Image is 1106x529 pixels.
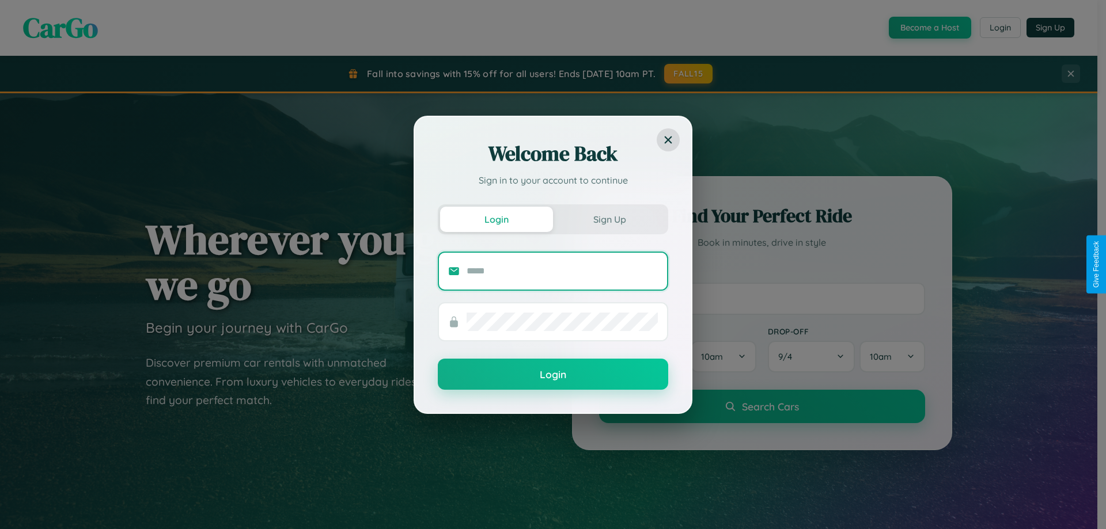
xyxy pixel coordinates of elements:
[438,173,668,187] p: Sign in to your account to continue
[440,207,553,232] button: Login
[553,207,666,232] button: Sign Up
[1092,241,1100,288] div: Give Feedback
[438,359,668,390] button: Login
[438,140,668,168] h2: Welcome Back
